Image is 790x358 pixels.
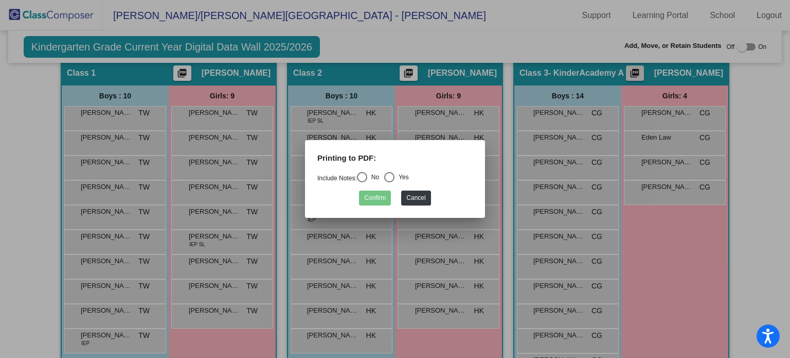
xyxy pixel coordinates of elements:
a: Include Notes: [317,175,357,182]
button: Confirm [359,191,391,206]
button: Cancel [401,191,430,206]
div: No [367,173,379,182]
mat-radio-group: Select an option [317,175,409,182]
div: Yes [394,173,409,182]
label: Printing to PDF: [317,152,376,164]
